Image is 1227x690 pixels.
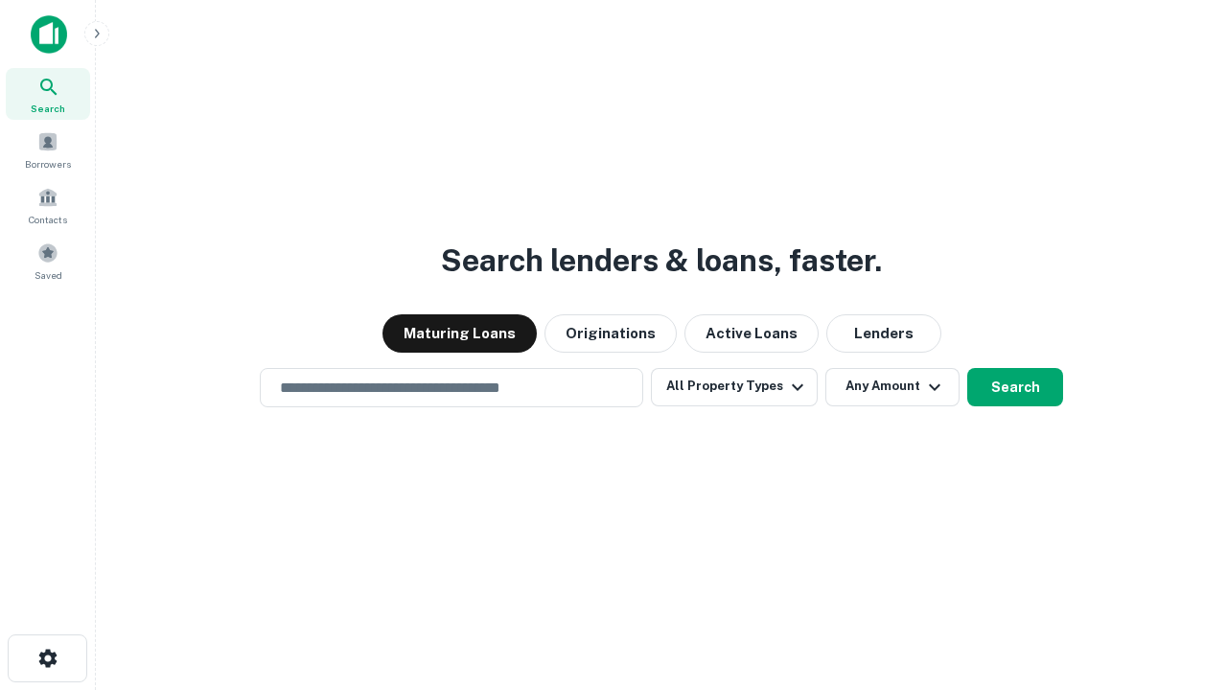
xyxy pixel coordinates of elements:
[1131,537,1227,629] iframe: Chat Widget
[382,314,537,353] button: Maturing Loans
[6,124,90,175] a: Borrowers
[25,156,71,172] span: Borrowers
[6,179,90,231] a: Contacts
[29,212,67,227] span: Contacts
[967,368,1063,406] button: Search
[6,235,90,287] a: Saved
[35,267,62,283] span: Saved
[31,15,67,54] img: capitalize-icon.png
[31,101,65,116] span: Search
[826,314,941,353] button: Lenders
[544,314,677,353] button: Originations
[6,68,90,120] a: Search
[441,238,882,284] h3: Search lenders & loans, faster.
[651,368,818,406] button: All Property Types
[684,314,819,353] button: Active Loans
[825,368,960,406] button: Any Amount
